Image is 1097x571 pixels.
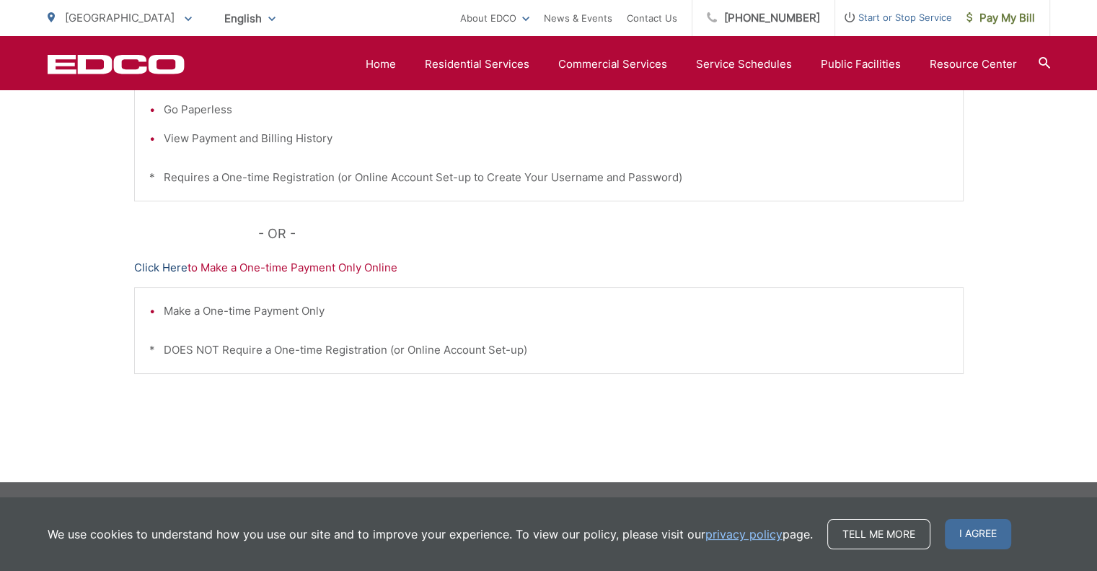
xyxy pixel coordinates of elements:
li: Make a One-time Payment Only [164,302,948,320]
a: Home [366,56,396,73]
span: English [213,6,286,31]
li: View Payment and Billing History [164,130,948,147]
a: privacy policy [705,526,783,543]
p: * Requires a One-time Registration (or Online Account Set-up to Create Your Username and Password) [149,169,948,186]
a: Commercial Services [558,56,667,73]
a: Contact Us [627,9,677,27]
a: News & Events [544,9,612,27]
li: Go Paperless [164,101,948,118]
a: EDCD logo. Return to the homepage. [48,54,185,74]
a: Resource Center [930,56,1017,73]
p: * DOES NOT Require a One-time Registration (or Online Account Set-up) [149,341,948,359]
a: Service Schedules [696,56,792,73]
span: Pay My Bill [966,9,1035,27]
p: - OR - [258,223,964,245]
p: We use cookies to understand how you use our site and to improve your experience. To view our pol... [48,526,813,543]
span: [GEOGRAPHIC_DATA] [65,11,175,25]
a: Public Facilities [821,56,901,73]
a: Click Here [134,259,188,276]
a: About EDCO [460,9,529,27]
a: Residential Services [425,56,529,73]
p: to Make a One-time Payment Only Online [134,259,964,276]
